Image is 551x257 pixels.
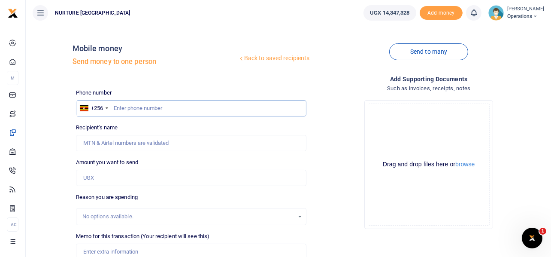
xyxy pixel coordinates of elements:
[76,193,138,202] label: Reason you are spending
[507,6,544,13] small: [PERSON_NAME]
[76,135,307,151] input: MTN & Airtel numbers are validated
[76,158,138,167] label: Amount you want to send
[363,5,416,21] a: UGX 14,347,328
[368,160,489,168] div: Drag and drop files here or
[420,6,463,20] span: Add money
[488,5,544,21] a: profile-user [PERSON_NAME] Operations
[76,123,118,132] label: Recipient's name
[7,217,18,232] li: Ac
[76,89,112,97] label: Phone number
[539,228,546,235] span: 1
[8,8,18,18] img: logo-small
[313,84,544,93] h4: Such as invoices, receipts, notes
[364,100,493,229] div: File Uploader
[507,12,544,20] span: Operations
[389,43,468,60] a: Send to many
[455,161,475,167] button: browse
[73,58,238,66] h5: Send money to one person
[420,9,463,15] a: Add money
[73,44,238,53] h4: Mobile money
[420,6,463,20] li: Toup your wallet
[522,228,542,248] iframe: Intercom live chat
[76,101,111,116] div: Uganda: +256
[51,9,134,17] span: NURTURE [GEOGRAPHIC_DATA]
[238,51,310,66] a: Back to saved recipients
[488,5,504,21] img: profile-user
[91,104,103,113] div: +256
[370,9,409,17] span: UGX 14,347,328
[76,232,210,241] label: Memo for this transaction (Your recipient will see this)
[7,71,18,85] li: M
[8,9,18,16] a: logo-small logo-large logo-large
[82,212,294,221] div: No options available.
[313,74,544,84] h4: Add supporting Documents
[76,170,307,186] input: UGX
[76,100,307,116] input: Enter phone number
[360,5,419,21] li: Wallet ballance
